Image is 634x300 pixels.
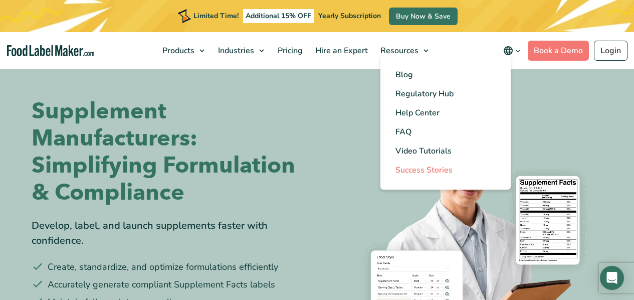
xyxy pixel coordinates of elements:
a: Success Stories [380,161,511,180]
span: Success Stories [395,165,453,176]
span: Hire an Expert [312,45,369,56]
div: Open Intercom Messenger [600,266,624,290]
span: Yearly Subscription [318,11,381,21]
a: Login [594,41,627,61]
a: Hire an Expert [309,32,372,69]
span: Help Center [395,107,440,118]
a: Buy Now & Save [389,8,458,25]
a: Regulatory Hub [380,84,511,103]
a: Book a Demo [528,41,589,61]
li: Accurately generate compliant Supplement Facts labels [32,278,310,291]
a: Help Center [380,103,511,122]
span: Industries [215,45,255,56]
span: Limited Time! [193,11,239,21]
a: Products [156,32,209,69]
div: Develop, label, and launch supplements faster with confidence. [32,218,310,248]
span: Blog [395,69,413,80]
span: Pricing [275,45,304,56]
a: Video Tutorials [380,141,511,161]
a: Blog [380,65,511,84]
a: Resources [374,32,434,69]
a: Industries [212,32,269,69]
h1: Supplement Manufacturers: Simplifying Formulation & Compliance [32,98,310,206]
a: FAQ [380,122,511,141]
span: Video Tutorials [395,145,452,157]
li: Create, standardize, and optimize formulations efficiently [32,260,310,274]
span: Regulatory Hub [395,88,454,99]
a: Pricing [272,32,307,69]
span: Additional 15% OFF [243,9,314,23]
span: FAQ [395,126,411,137]
span: Products [159,45,195,56]
span: Resources [377,45,419,56]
